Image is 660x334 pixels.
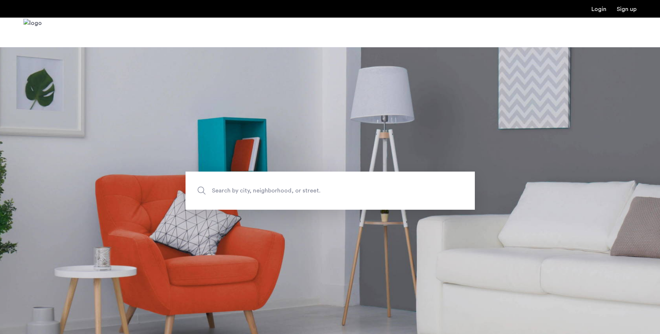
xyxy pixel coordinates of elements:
a: Login [591,6,606,12]
span: Search by city, neighborhood, or street. [212,186,414,195]
a: Cazamio Logo [23,19,42,46]
img: logo [23,19,42,46]
input: Apartment Search [186,172,475,210]
a: Registration [617,6,637,12]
